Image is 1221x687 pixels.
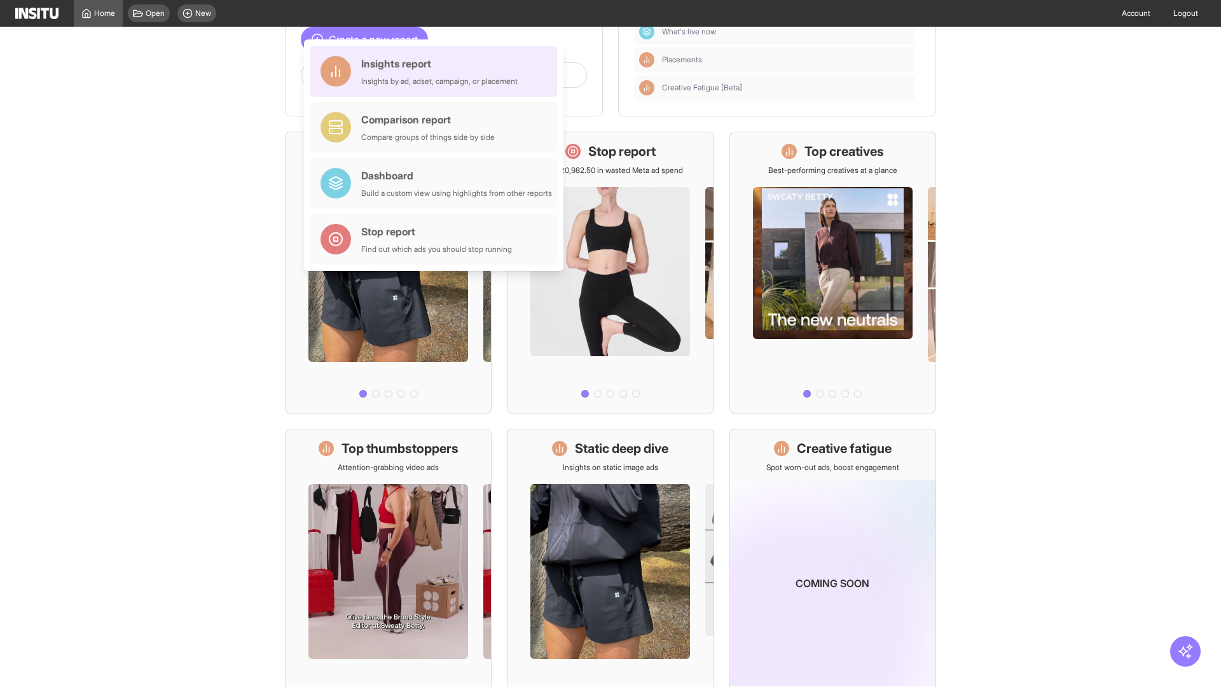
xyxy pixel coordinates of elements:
[729,132,936,413] a: Top creativesBest-performing creatives at a glance
[639,80,654,95] div: Insights
[662,27,716,37] span: What's live now
[361,76,518,87] div: Insights by ad, adset, campaign, or placement
[588,142,656,160] h1: Stop report
[662,55,910,65] span: Placements
[804,142,884,160] h1: Top creatives
[768,165,897,176] p: Best-performing creatives at a glance
[15,8,59,19] img: Logo
[301,27,428,52] button: Create a new report
[285,132,492,413] a: What's live nowSee all active ads instantly
[361,168,552,183] div: Dashboard
[94,8,115,18] span: Home
[662,27,910,37] span: What's live now
[662,83,910,93] span: Creative Fatigue [Beta]
[146,8,165,18] span: Open
[341,440,459,457] h1: Top thumbstoppers
[563,462,658,473] p: Insights on static image ads
[361,132,495,142] div: Compare groups of things side by side
[662,83,742,93] span: Creative Fatigue [Beta]
[361,224,512,239] div: Stop report
[195,8,211,18] span: New
[329,32,418,47] span: Create a new report
[361,188,552,198] div: Build a custom view using highlights from other reports
[338,462,439,473] p: Attention-grabbing video ads
[662,55,702,65] span: Placements
[537,165,683,176] p: Save £20,982.50 in wasted Meta ad spend
[361,112,495,127] div: Comparison report
[361,56,518,71] div: Insights report
[639,52,654,67] div: Insights
[575,440,668,457] h1: Static deep dive
[361,244,512,254] div: Find out which ads you should stop running
[507,132,714,413] a: Stop reportSave £20,982.50 in wasted Meta ad spend
[639,24,654,39] div: Dashboard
